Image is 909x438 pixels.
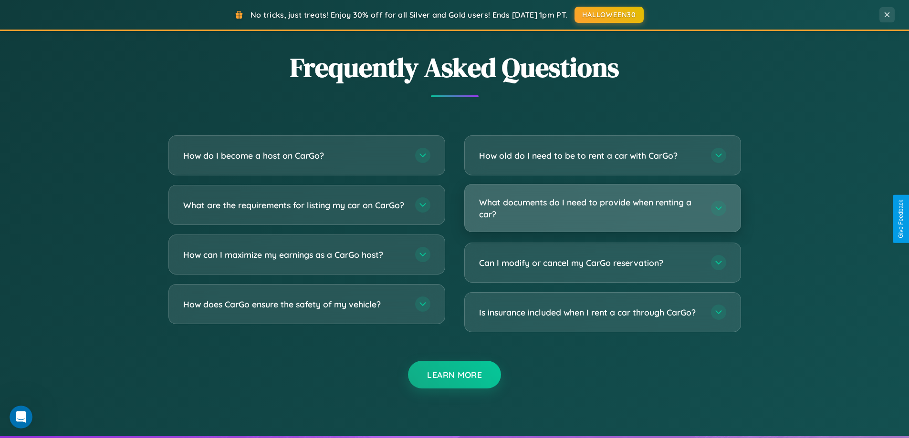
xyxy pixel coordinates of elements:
[10,406,32,428] iframe: Intercom live chat
[168,49,741,86] h2: Frequently Asked Questions
[183,249,406,261] h3: How can I maximize my earnings as a CarGo host?
[898,200,904,238] div: Give Feedback
[183,298,406,310] h3: How does CarGo ensure the safety of my vehicle?
[479,306,701,318] h3: Is insurance included when I rent a car through CarGo?
[183,150,406,162] h3: How do I become a host on CarGo?
[479,150,701,162] h3: How old do I need to be to rent a car with CarGo?
[479,257,701,269] h3: Can I modify or cancel my CarGo reservation?
[251,10,567,20] span: No tricks, just treats! Enjoy 30% off for all Silver and Gold users! Ends [DATE] 1pm PT.
[408,361,501,388] button: Learn More
[575,7,644,23] button: HALLOWEEN30
[183,199,406,211] h3: What are the requirements for listing my car on CarGo?
[479,196,701,220] h3: What documents do I need to provide when renting a car?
